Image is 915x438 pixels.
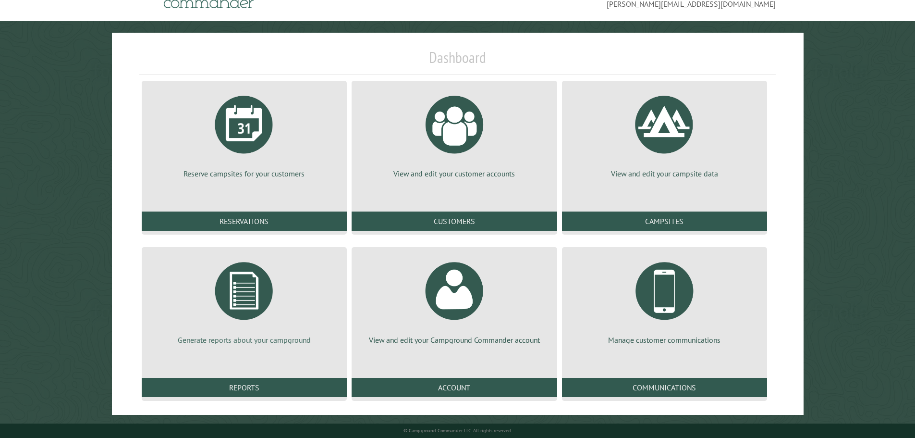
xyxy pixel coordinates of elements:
h1: Dashboard [139,48,776,75]
p: View and edit your campsite data [573,168,756,179]
p: Manage customer communications [573,335,756,345]
a: Reservations [142,212,347,231]
a: Manage customer communications [573,255,756,345]
a: Generate reports about your campground [153,255,335,345]
a: View and edit your campsite data [573,88,756,179]
a: Campsites [562,212,767,231]
small: © Campground Commander LLC. All rights reserved. [403,427,512,434]
a: Communications [562,378,767,397]
p: View and edit your customer accounts [363,168,545,179]
a: View and edit your Campground Commander account [363,255,545,345]
a: View and edit your customer accounts [363,88,545,179]
p: View and edit your Campground Commander account [363,335,545,345]
a: Customers [352,212,557,231]
a: Reports [142,378,347,397]
p: Reserve campsites for your customers [153,168,335,179]
a: Account [352,378,557,397]
a: Reserve campsites for your customers [153,88,335,179]
p: Generate reports about your campground [153,335,335,345]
